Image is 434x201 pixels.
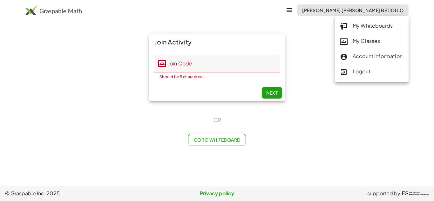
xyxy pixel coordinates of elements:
[188,134,246,145] button: Go to Whiteboard
[213,116,221,124] span: OR
[302,7,403,13] span: [PERSON_NAME] [PERSON_NAME] Betiollo
[340,37,403,45] div: My Classes
[149,34,285,50] div: Join Activity
[400,190,429,197] a: IESInstitute ofEducation Sciences
[340,52,403,61] div: Account Information
[159,75,275,79] div: Should be 5 characters.
[5,190,146,197] span: © Graspable Inc, 2025
[400,191,409,197] span: IES
[340,22,403,30] div: My Whiteboards
[146,190,288,197] a: Privacy policy
[340,68,403,76] div: Logout
[266,90,278,96] span: Next
[335,34,409,49] a: My Classes
[193,137,240,143] span: Go to Whiteboard
[262,87,282,98] button: Next
[335,18,409,34] a: My Whiteboards
[367,190,400,197] span: supported by
[297,4,409,16] button: [PERSON_NAME] [PERSON_NAME] Betiollo
[409,191,429,196] span: Institute of Education Sciences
